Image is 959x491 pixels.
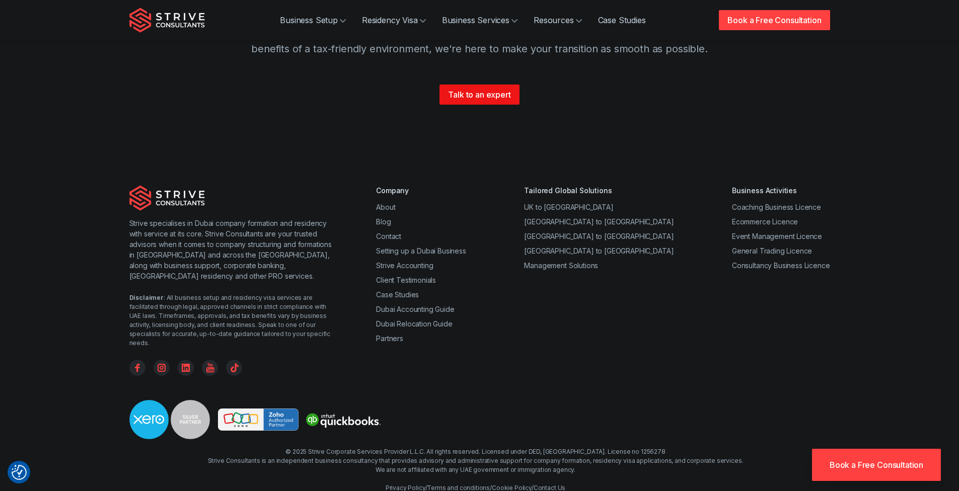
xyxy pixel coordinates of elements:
[732,247,812,255] a: General Trading Licence
[129,293,336,348] div: : All business setup and residency visa services are facilitated through legal, approved channels...
[524,247,674,255] a: [GEOGRAPHIC_DATA] to [GEOGRAPHIC_DATA]
[524,203,613,211] a: UK to [GEOGRAPHIC_DATA]
[272,10,354,30] a: Business Setup
[376,261,433,270] a: Strive Accounting
[129,294,164,301] strong: Disclaimer
[732,261,830,270] a: Consultancy Business Licence
[129,185,205,210] img: Strive Consultants
[376,319,452,328] a: Dubai Relocation Guide
[376,290,419,299] a: Case Studies
[12,465,27,480] button: Consent Preferences
[732,203,821,211] a: Coaching Business Licence
[354,10,434,30] a: Residency Visa
[732,185,830,196] div: Business Activities
[303,408,383,431] img: Strive is a quickbooks Partner
[524,217,674,226] a: [GEOGRAPHIC_DATA] to [GEOGRAPHIC_DATA]
[129,8,205,33] img: Strive Consultants
[376,247,466,255] a: Setting up a Dubai Business
[218,408,299,431] img: Strive is a Zoho Partner
[376,185,466,196] div: Company
[154,360,170,376] a: Instagram
[719,10,830,30] a: Book a Free Consultation
[129,400,210,439] img: Strive is a Xero Silver Partner
[178,360,194,376] a: Linkedin
[202,360,218,376] a: YouTube
[376,276,436,284] a: Client Testimonials
[439,85,519,105] a: Talk to an expert
[226,360,242,376] a: TikTok
[526,10,590,30] a: Resources
[732,217,798,226] a: Ecommerce Licence
[376,305,454,313] a: Dubai Accounting Guide
[812,449,941,481] a: Book a Free Consultation
[129,360,145,376] a: Facebook
[376,232,401,240] a: Contact
[12,465,27,480] img: Revisit consent button
[590,10,654,30] a: Case Studies
[376,217,391,226] a: Blog
[524,185,674,196] div: Tailored Global Solutions
[732,232,822,240] a: Event Management Licence
[524,232,674,240] a: [GEOGRAPHIC_DATA] to [GEOGRAPHIC_DATA]
[129,218,336,281] p: Strive specialises in Dubai company formation and residency with service at its core. Strive Cons...
[524,261,598,270] a: Management Solutions
[434,10,526,30] a: Business Services
[376,334,403,343] a: Partners
[376,203,395,211] a: About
